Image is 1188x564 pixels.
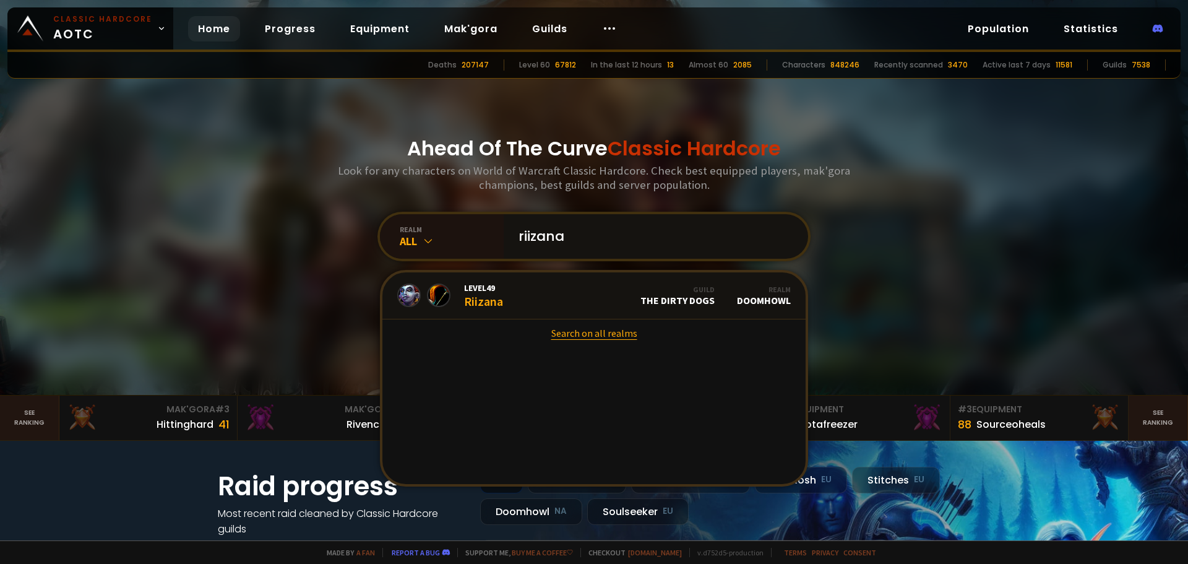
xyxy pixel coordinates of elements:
a: Progress [255,16,325,41]
a: Mak'Gora#3Hittinghard41 [59,396,238,440]
div: 3470 [948,59,968,71]
a: See all progress [218,537,298,552]
div: Hittinghard [157,417,213,432]
a: Statistics [1054,16,1128,41]
span: # 3 [958,403,972,415]
div: 207147 [462,59,489,71]
span: Checkout [580,548,682,557]
div: Realm [737,285,791,294]
div: Deaths [428,59,457,71]
div: realm [400,225,504,234]
a: Home [188,16,240,41]
a: Report a bug [392,548,440,557]
div: Equipment [780,403,942,416]
a: Consent [843,548,876,557]
div: In the last 12 hours [591,59,662,71]
span: Made by [319,548,375,557]
span: AOTC [53,14,152,43]
h4: Most recent raid cleaned by Classic Hardcore guilds [218,506,465,537]
div: Nek'Rosh [755,467,847,493]
div: Guilds [1103,59,1127,71]
a: Population [958,16,1039,41]
a: Search on all realms [382,319,806,347]
h1: Ahead Of The Curve [407,134,781,163]
input: Search a character... [511,214,793,259]
div: Characters [782,59,825,71]
span: # 3 [215,403,230,415]
div: Soulseeker [587,498,689,525]
div: Doomhowl [737,285,791,306]
div: Level 60 [519,59,550,71]
a: Equipment [340,16,420,41]
a: Seeranking [1129,396,1188,440]
a: Level49RiizanaGuildThe Dirty DogsRealmDoomhowl [382,272,806,319]
div: 13 [667,59,674,71]
small: EU [821,474,832,486]
div: Sourceoheals [976,417,1046,432]
small: EU [914,474,924,486]
div: Almost 60 [689,59,728,71]
a: Buy me a coffee [512,548,573,557]
a: [DOMAIN_NAME] [628,548,682,557]
div: 88 [958,416,971,433]
a: Classic HardcoreAOTC [7,7,173,50]
div: 67812 [555,59,576,71]
div: Active last 7 days [983,59,1051,71]
div: 7538 [1132,59,1150,71]
div: All [400,234,504,248]
span: v. d752d5 - production [689,548,764,557]
small: NA [554,505,567,518]
a: Guilds [522,16,577,41]
div: Stitches [852,467,940,493]
div: 11581 [1056,59,1072,71]
span: Classic Hardcore [608,134,781,162]
div: Equipment [958,403,1121,416]
div: Guild [640,285,715,294]
div: Mak'Gora [245,403,408,416]
h3: Look for any characters on World of Warcraft Classic Hardcore. Check best equipped players, mak'g... [333,163,855,192]
h1: Raid progress [218,467,465,506]
div: 41 [218,416,230,433]
a: #2Equipment88Notafreezer [772,396,950,440]
a: Privacy [812,548,838,557]
div: Mak'Gora [67,403,230,416]
span: Support me, [457,548,573,557]
a: a fan [356,548,375,557]
a: Mak'Gora#2Rivench100 [238,396,416,440]
div: Riizana [464,282,503,309]
div: Doomhowl [480,498,582,525]
small: EU [663,505,673,518]
div: Notafreezer [798,417,858,432]
a: Terms [784,548,807,557]
a: #3Equipment88Sourceoheals [950,396,1129,440]
div: 848246 [830,59,859,71]
div: The Dirty Dogs [640,285,715,306]
a: Mak'gora [434,16,507,41]
div: Recently scanned [874,59,943,71]
span: Level 49 [464,282,503,293]
div: 2085 [733,59,752,71]
div: Rivench [346,417,385,432]
small: Classic Hardcore [53,14,152,25]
